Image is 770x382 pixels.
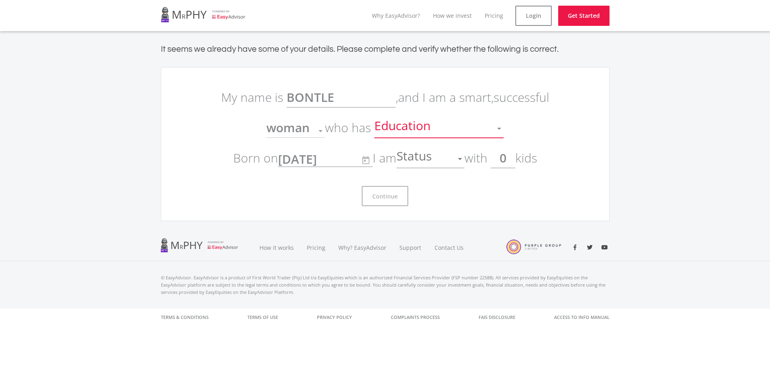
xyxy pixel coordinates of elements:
[397,151,434,167] span: Status
[515,6,552,26] a: Login
[357,150,375,169] button: Open calendar
[287,87,396,108] input: Name
[532,150,537,166] span: s
[253,234,300,261] a: How it works
[362,186,408,206] button: Continue
[372,12,420,19] a: Why EasyAdvisor?
[161,274,610,296] p: © EasyAdvisor. EasyAdvisor is a product of First World Trader (Pty) Ltd t/a EasyEquities which is...
[393,234,428,261] a: Support
[391,309,440,326] a: Complaints Process
[266,119,310,136] span: woman
[215,82,555,173] p: My name is , and I am a smart, successful who has Born on I am with kid
[485,12,503,19] a: Pricing
[558,6,610,26] a: Get Started
[161,309,209,326] a: Terms & Conditions
[428,234,471,261] a: Contact Us
[300,234,332,261] a: Pricing
[479,309,515,326] a: FAIS Disclosure
[374,121,432,136] span: Education
[317,309,352,326] a: Privacy Policy
[491,148,515,168] input: #
[332,234,393,261] a: Why? EasyAdvisor
[247,309,278,326] a: Terms of Use
[433,12,472,19] a: How we invest
[554,309,610,326] a: Access to Info Manual
[161,44,610,54] h4: It seems we already have some of your details. Please complete and verify whether the following i...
